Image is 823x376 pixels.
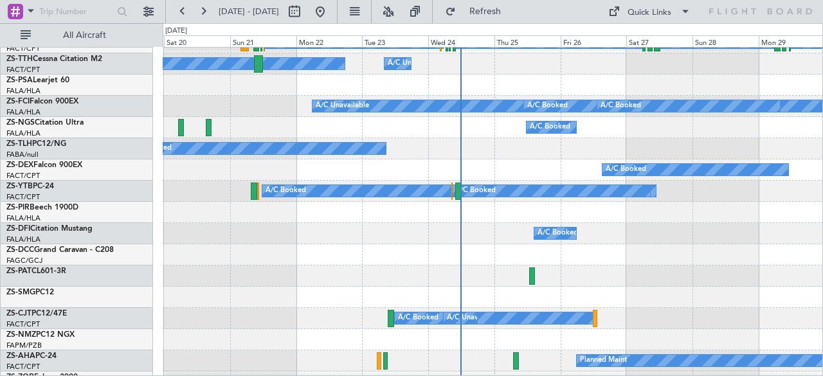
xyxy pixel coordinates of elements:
[6,150,39,159] a: FABA/null
[6,267,66,275] a: ZS-PATCL601-3R
[164,35,230,47] div: Sat 20
[6,246,34,254] span: ZS-DCC
[6,256,42,265] a: FAGC/GCJ
[6,140,66,148] a: ZS-TLHPC12/NG
[6,204,30,211] span: ZS-PIR
[494,35,561,47] div: Thu 25
[527,96,568,116] div: A/C Booked
[6,204,78,211] a: ZS-PIRBeech 1900D
[538,224,578,243] div: A/C Booked
[388,54,441,73] div: A/C Unavailable
[6,119,84,127] a: ZS-NGSCitation Ultra
[561,35,627,47] div: Fri 26
[6,246,114,254] a: ZS-DCCGrand Caravan - C208
[6,76,33,84] span: ZS-PSA
[266,181,306,201] div: A/C Booked
[6,352,35,360] span: ZS-AHA
[296,35,363,47] div: Mon 22
[6,225,30,233] span: ZS-DFI
[6,235,41,244] a: FALA/HLA
[6,161,33,169] span: ZS-DEX
[6,352,57,360] a: ZS-AHAPC-24
[6,55,33,63] span: ZS-TTH
[601,96,641,116] div: A/C Booked
[530,118,570,137] div: A/C Booked
[6,289,54,296] a: ZS-SMGPC12
[458,7,512,16] span: Refresh
[6,86,41,96] a: FALA/HLA
[6,55,102,63] a: ZS-TTHCessna Citation M2
[6,107,41,117] a: FALA/HLA
[362,35,428,47] div: Tue 23
[6,98,30,105] span: ZS-FCI
[447,309,500,328] div: A/C Unavailable
[6,331,36,339] span: ZS-NMZ
[230,35,296,47] div: Sun 21
[626,35,692,47] div: Sat 27
[6,171,40,181] a: FACT/CPT
[398,309,439,328] div: A/C Booked
[6,140,32,148] span: ZS-TLH
[6,183,54,190] a: ZS-YTBPC-24
[6,362,40,372] a: FACT/CPT
[6,44,40,53] a: FACT/CPT
[6,161,82,169] a: ZS-DEXFalcon 900EX
[6,267,32,275] span: ZS-PAT
[6,76,69,84] a: ZS-PSALearjet 60
[455,181,496,201] div: A/C Booked
[6,319,40,329] a: FACT/CPT
[580,351,627,370] div: Planned Maint
[6,341,42,350] a: FAPM/PZB
[316,96,369,116] div: A/C Unavailable
[6,98,78,105] a: ZS-FCIFalcon 900EX
[6,129,41,138] a: FALA/HLA
[33,31,136,40] span: All Aircraft
[165,26,187,37] div: [DATE]
[6,331,75,339] a: ZS-NMZPC12 NGX
[6,119,35,127] span: ZS-NGS
[6,192,40,202] a: FACT/CPT
[14,25,140,46] button: All Aircraft
[6,183,33,190] span: ZS-YTB
[6,65,40,75] a: FACT/CPT
[692,35,759,47] div: Sun 28
[439,1,516,22] button: Refresh
[6,213,41,223] a: FALA/HLA
[602,1,697,22] button: Quick Links
[6,225,93,233] a: ZS-DFICitation Mustang
[628,6,671,19] div: Quick Links
[428,35,494,47] div: Wed 24
[219,6,279,17] span: [DATE] - [DATE]
[39,2,113,21] input: Trip Number
[6,289,35,296] span: ZS-SMG
[606,160,646,179] div: A/C Booked
[6,310,32,318] span: ZS-CJT
[6,310,67,318] a: ZS-CJTPC12/47E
